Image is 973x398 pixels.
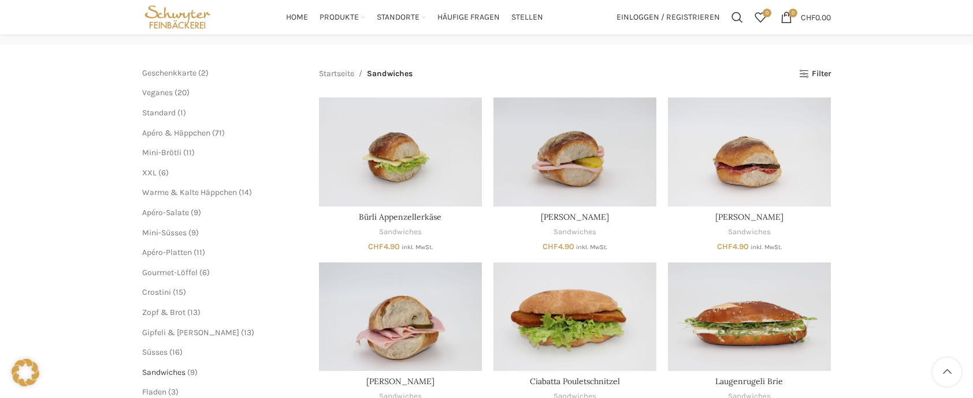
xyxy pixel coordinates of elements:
span: Einloggen / Registrieren [617,13,720,21]
a: Bürli Schinken [319,262,482,371]
a: Stellen [511,6,543,29]
span: 0 [789,9,797,17]
bdi: 4.90 [543,242,574,251]
bdi: 4.90 [717,242,749,251]
div: Meine Wunschliste [749,6,772,29]
a: Sandwiches [142,367,185,377]
a: Geschenkkarte [142,68,196,78]
a: Standard [142,108,176,118]
a: [PERSON_NAME] [715,212,783,222]
a: Filter [799,69,831,79]
span: Produkte [320,12,359,23]
span: 6 [202,268,207,277]
span: 11 [186,148,192,157]
span: 1 [180,108,183,118]
span: Home [286,12,308,23]
a: Fladen [142,387,166,397]
a: Einloggen / Registrieren [611,6,726,29]
span: 3 [171,387,176,397]
span: CHF [543,242,558,251]
span: 11 [196,247,202,257]
a: Sandwiches [728,227,771,238]
bdi: 0.00 [801,12,831,22]
span: 15 [176,287,183,297]
a: Crostini [142,287,171,297]
a: Häufige Fragen [437,6,500,29]
span: 9 [191,228,196,238]
span: 71 [215,128,222,138]
span: 13 [244,328,251,337]
span: 2 [201,68,206,78]
a: Apéro & Häppchen [142,128,210,138]
a: Bürli Fleischkäse [493,97,656,206]
a: Apéro-Salate [142,208,189,217]
a: Sandwiches [554,227,596,238]
a: Laugenrugeli Brie [715,376,783,386]
small: inkl. MwSt. [402,243,433,251]
a: Veganes [142,88,173,97]
a: Gipfeli & [PERSON_NAME] [142,328,239,337]
span: Sandwiches [367,67,413,80]
span: Süsses [142,347,168,357]
a: XXL [142,168,157,178]
span: 20 [177,88,187,97]
a: Warme & Kalte Häppchen [142,187,237,197]
a: Laugenrugeli Brie [668,262,831,371]
a: Standorte [377,6,426,29]
small: inkl. MwSt. [576,243,607,251]
span: 13 [190,307,198,317]
a: Bürli Appenzellerkäse [359,212,441,222]
span: 9 [190,367,195,377]
span: Standorte [377,12,419,23]
span: CHF [368,242,384,251]
a: Mini-Süsses [142,228,187,238]
a: Produkte [320,6,365,29]
a: [PERSON_NAME] [541,212,609,222]
a: Mini-Brötli [142,148,181,157]
span: CHF [717,242,733,251]
small: inkl. MwSt. [751,243,782,251]
a: Ciabatta Pouletschnitzel [493,262,656,371]
span: 6 [161,168,166,178]
a: Bürli Salami [668,97,831,206]
a: [PERSON_NAME] [366,376,434,386]
a: Bürli Appenzellerkäse [319,97,482,206]
a: Zopf & Brot [142,307,185,317]
a: Site logo [142,12,213,21]
bdi: 4.90 [368,242,400,251]
a: Gourmet-Löffel [142,268,198,277]
a: Ciabatta Pouletschnitzel [530,376,620,386]
nav: Breadcrumb [319,67,413,80]
span: 9 [194,208,198,217]
span: Häufige Fragen [437,12,500,23]
a: Suchen [726,6,749,29]
span: 16 [172,347,180,357]
a: Apéro-Platten [142,247,192,257]
div: Main navigation [219,6,611,29]
span: Stellen [511,12,543,23]
span: 14 [242,187,249,197]
a: Sandwiches [379,227,422,238]
a: Home [286,6,308,29]
span: CHF [801,12,815,22]
a: Startseite [319,67,354,80]
a: 0 [749,6,772,29]
span: 0 [763,9,771,17]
